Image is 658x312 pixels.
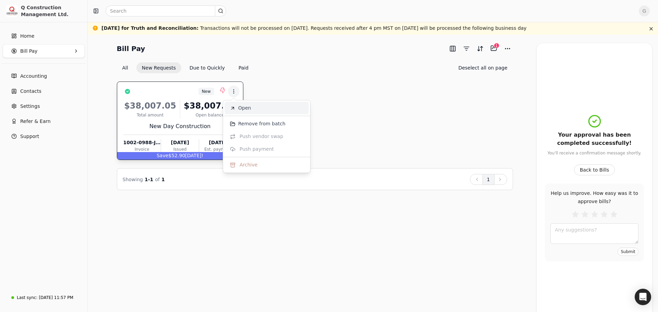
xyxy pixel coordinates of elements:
[545,131,644,147] div: Your approval has been completed successfully!
[240,133,283,140] span: Push vendor swap
[123,100,177,112] div: $38,007.05
[123,112,177,118] div: Total amount
[550,189,638,205] div: Help us improve. How easy was it to approve bills?
[20,73,47,80] span: Accounting
[20,48,37,55] span: Bill Pay
[184,62,230,73] button: Due to Quickly
[21,4,82,18] div: Q Construction Management Ltd.
[123,146,161,152] div: Invoice
[17,295,37,301] div: Last sync:
[3,99,85,113] a: Settings
[240,146,274,153] span: Push payment
[145,177,153,182] span: 1 - 1
[494,43,499,48] div: 1
[233,62,254,73] button: Paid
[185,153,203,158] span: [DATE]!
[3,29,85,43] a: Home
[3,114,85,128] button: Refer & Earn
[161,139,199,146] div: [DATE]
[106,5,226,16] input: Search
[3,44,85,58] button: Bill Pay
[123,139,161,146] div: 1002-0988-JAB
[20,33,34,40] span: Home
[574,164,615,175] button: Back to Bills
[547,150,641,156] div: You'll receive a confirmation message shortly.
[453,62,513,73] button: Deselect all on page
[238,104,251,112] span: Open
[488,43,499,54] button: Batch (1)
[639,5,650,16] button: G
[20,88,41,95] span: Contacts
[3,291,85,304] a: Last sync:[DATE] 11:57 PM
[123,177,143,182] span: Showing
[475,43,486,54] button: Sort
[117,62,254,73] div: Invoice filter options
[6,5,18,17] img: 3171ca1f-602b-4dfe-91f0-0ace091e1481.jpeg
[161,177,165,182] span: 1
[101,25,526,32] div: Transactions will not be processed on [DATE]. Requests received after 4 pm MST on [DATE] will be ...
[39,295,73,301] div: [DATE] 11:57 PM
[635,289,651,305] div: Open Intercom Messenger
[183,112,237,118] div: Open balance
[199,139,236,146] div: [DATE]
[20,133,39,140] span: Support
[20,103,40,110] span: Settings
[117,152,243,160] div: $52.90
[199,146,236,152] div: Est. payment
[238,120,285,127] span: Remove from batch
[101,25,198,31] span: [DATE] for Truth and Reconciliation :
[483,174,495,185] button: 1
[161,146,199,152] div: Issued
[240,161,257,169] span: Archive
[136,62,181,73] button: New Requests
[123,122,237,130] div: New Day Construction
[502,43,513,54] button: More
[3,129,85,143] button: Support
[3,84,85,98] a: Contacts
[157,153,168,158] span: Save
[183,100,237,112] div: $38,007.05
[117,62,134,73] button: All
[155,177,160,182] span: of
[618,248,638,256] button: Submit
[202,88,211,95] span: New
[3,69,85,83] a: Accounting
[117,43,145,54] h2: Bill Pay
[20,118,51,125] span: Refer & Earn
